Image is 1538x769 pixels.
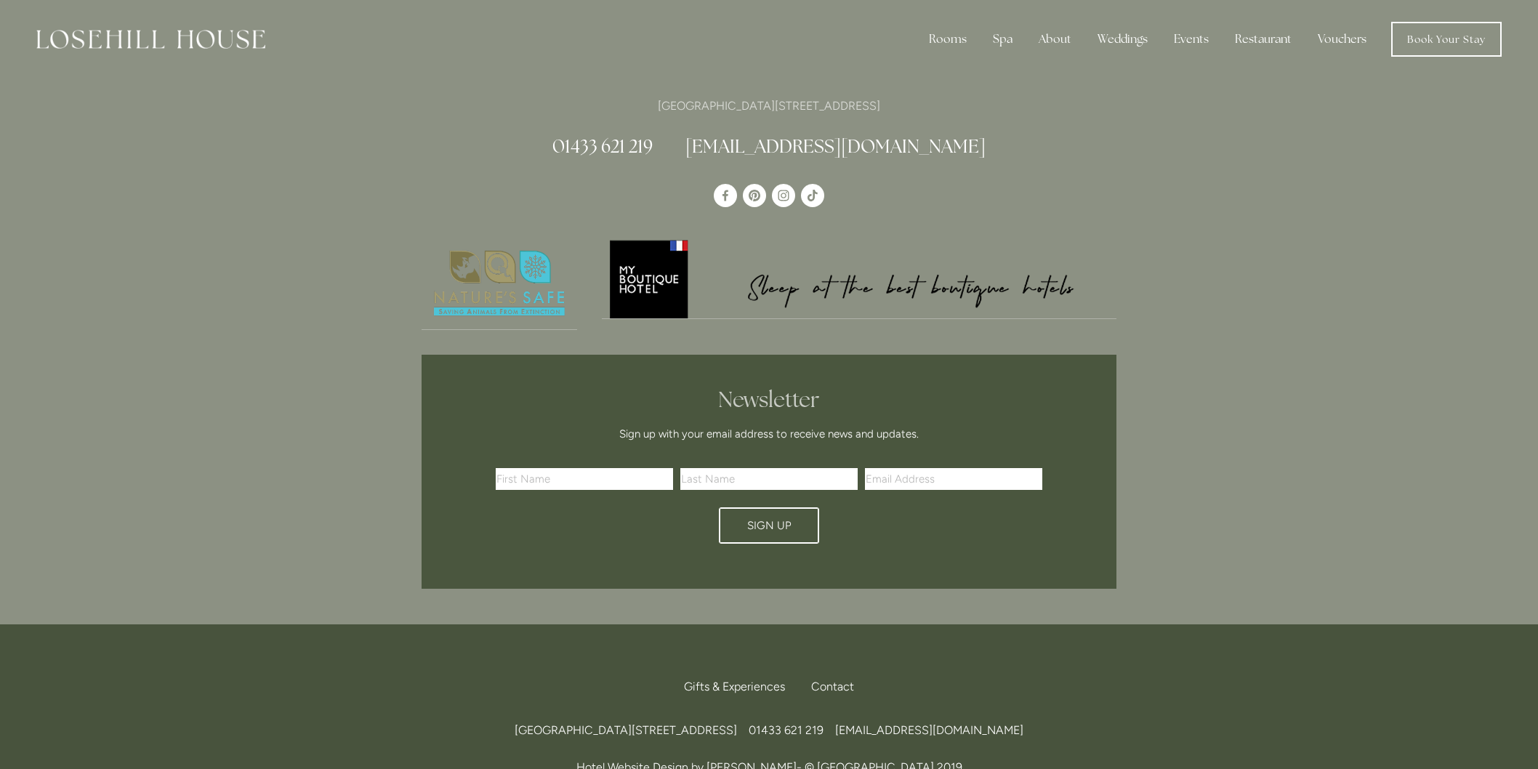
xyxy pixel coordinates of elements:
a: Pinterest [743,184,766,207]
div: Rooms [917,25,978,54]
span: [GEOGRAPHIC_DATA][STREET_ADDRESS] [515,723,737,737]
div: Events [1162,25,1220,54]
div: About [1027,25,1083,54]
img: Nature's Safe - Logo [422,238,577,329]
input: First Name [496,468,673,490]
img: My Boutique Hotel - Logo [602,238,1117,318]
a: Nature's Safe - Logo [422,238,577,330]
button: Sign Up [719,507,819,544]
a: [EMAIL_ADDRESS][DOMAIN_NAME] [685,134,986,158]
a: My Boutique Hotel - Logo [602,238,1117,319]
div: Restaurant [1223,25,1303,54]
a: Instagram [772,184,795,207]
input: Email Address [865,468,1042,490]
input: Last Name [680,468,858,490]
a: TikTok [801,184,824,207]
div: Contact [800,671,854,703]
a: Vouchers [1306,25,1378,54]
div: Weddings [1086,25,1159,54]
a: Losehill House Hotel & Spa [714,184,737,207]
span: Gifts & Experiences [684,680,785,693]
a: [EMAIL_ADDRESS][DOMAIN_NAME] [835,723,1023,737]
p: Sign up with your email address to receive news and updates. [501,425,1037,443]
a: Gifts & Experiences [684,671,797,703]
span: Sign Up [747,519,792,532]
h2: Newsletter [501,387,1037,413]
img: Losehill House [36,30,265,49]
div: Spa [981,25,1024,54]
a: Book Your Stay [1391,22,1502,57]
span: 01433 621 219 [749,723,824,737]
a: 01433 621 219 [552,134,653,158]
p: [GEOGRAPHIC_DATA][STREET_ADDRESS] [422,96,1116,116]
